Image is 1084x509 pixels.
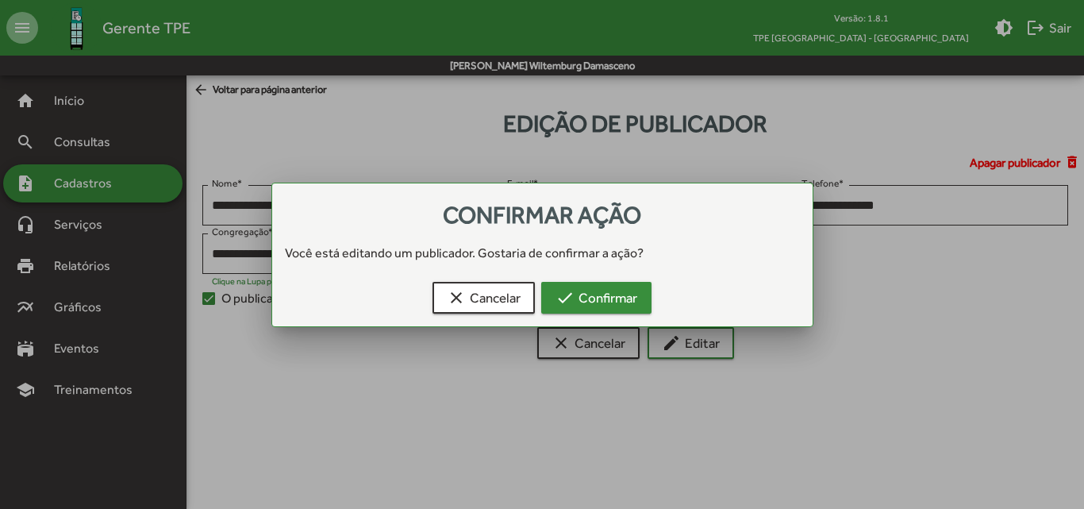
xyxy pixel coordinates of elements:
[555,288,575,307] mat-icon: check
[432,282,535,314] button: Cancelar
[272,244,813,263] div: Você está editando um publicador. Gostaria de confirmar a ação?
[447,288,466,307] mat-icon: clear
[443,201,641,229] span: Confirmar ação
[447,283,521,312] span: Cancelar
[541,282,652,314] button: Confirmar
[555,283,637,312] span: Confirmar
